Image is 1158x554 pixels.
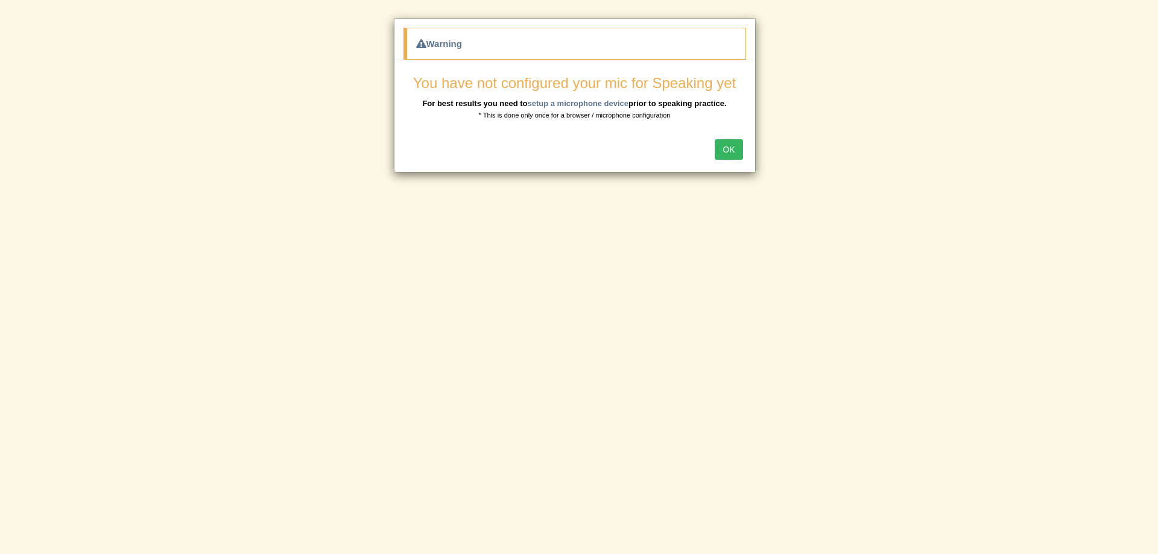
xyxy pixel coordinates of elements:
[422,99,726,108] b: For best results you need to prior to speaking practice.
[403,28,746,60] div: Warning
[527,99,628,108] a: setup a microphone device
[413,75,736,91] span: You have not configured your mic for Speaking yet
[479,112,671,119] small: * This is done only once for a browser / microphone configuration
[715,139,742,160] button: OK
